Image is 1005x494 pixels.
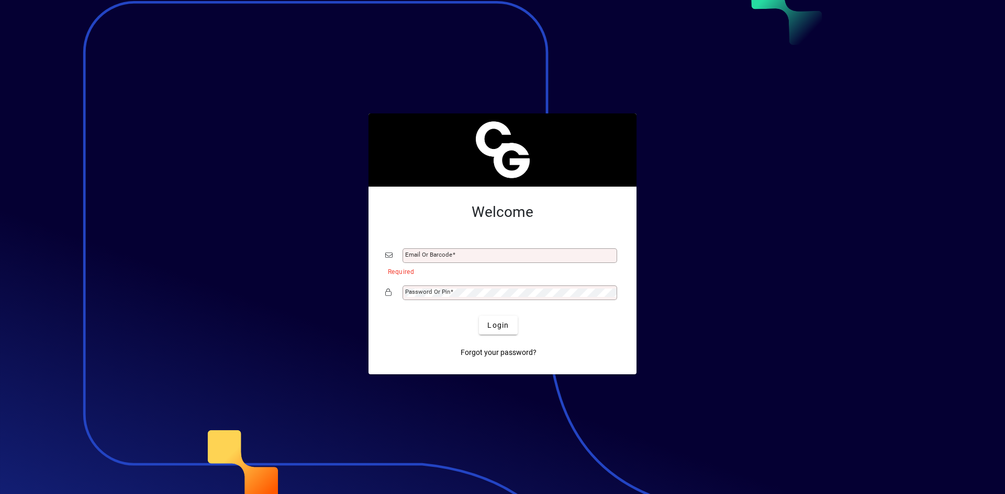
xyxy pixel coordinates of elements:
mat-label: Password or Pin [405,288,450,295]
mat-label: Email or Barcode [405,251,452,258]
span: Login [487,320,509,331]
mat-error: Required [388,266,611,277]
button: Login [479,316,517,335]
a: Forgot your password? [456,343,541,362]
span: Forgot your password? [461,347,537,358]
h2: Welcome [385,203,620,221]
